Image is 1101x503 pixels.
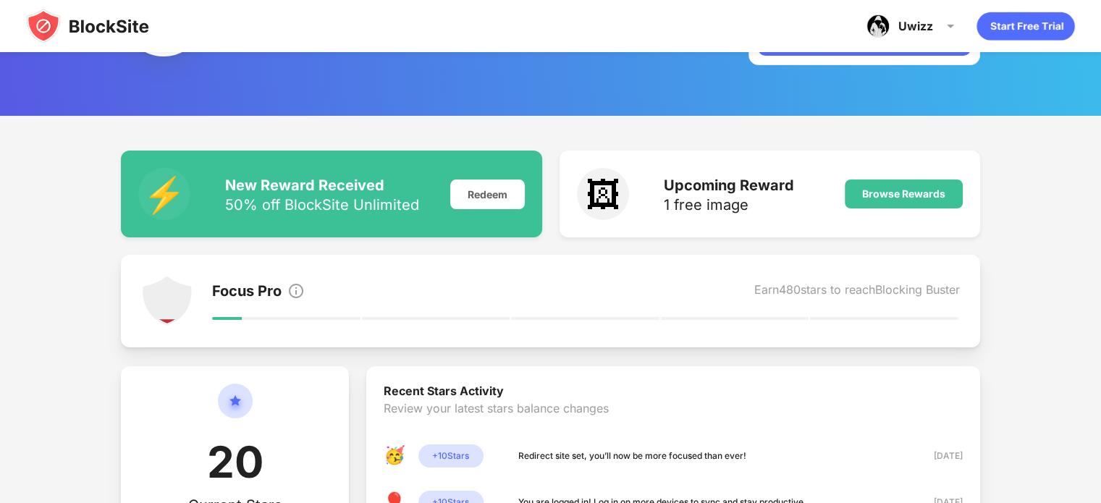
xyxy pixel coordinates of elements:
[384,401,963,444] div: Review your latest stars balance changes
[976,12,1075,41] div: animation
[212,282,282,303] div: Focus Pro
[898,19,933,33] div: Uwizz
[207,436,263,496] div: 20
[138,168,190,220] div: ⚡️
[287,282,305,300] img: info.svg
[218,384,253,436] img: circle-star.svg
[141,275,193,327] img: points-level-1.svg
[664,198,794,212] div: 1 free image
[518,449,746,463] div: Redirect site set, you’ll now be more focused than ever!
[577,168,629,220] div: 🖼
[911,449,963,463] div: [DATE]
[754,282,960,303] div: Earn 480 stars to reach Blocking Buster
[664,177,794,194] div: Upcoming Reward
[26,9,149,43] img: blocksite-icon-black.svg
[384,444,407,468] div: 🥳
[225,198,419,212] div: 50% off BlockSite Unlimited
[866,14,890,38] img: ACg8ocKuDd3BaiInDdyzQy00eUcvKPJG0VHa41UEW2aaobg7X1XctIrw=s96-c
[418,444,484,468] div: + 10 Stars
[450,179,525,209] div: Redeem
[384,384,963,401] div: Recent Stars Activity
[862,188,945,200] div: Browse Rewards
[225,177,419,194] div: New Reward Received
